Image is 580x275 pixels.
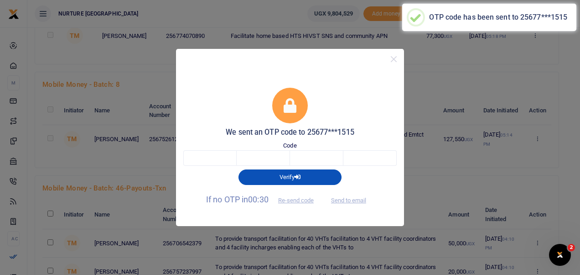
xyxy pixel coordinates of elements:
[387,53,400,66] button: Close
[248,195,269,204] span: 00:30
[238,169,342,185] button: Verify
[283,141,296,150] label: Code
[568,244,575,251] span: 2
[549,244,571,266] iframe: Intercom live chat
[183,128,397,137] h5: We sent an OTP code to 25677***1515
[206,195,321,204] span: If no OTP in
